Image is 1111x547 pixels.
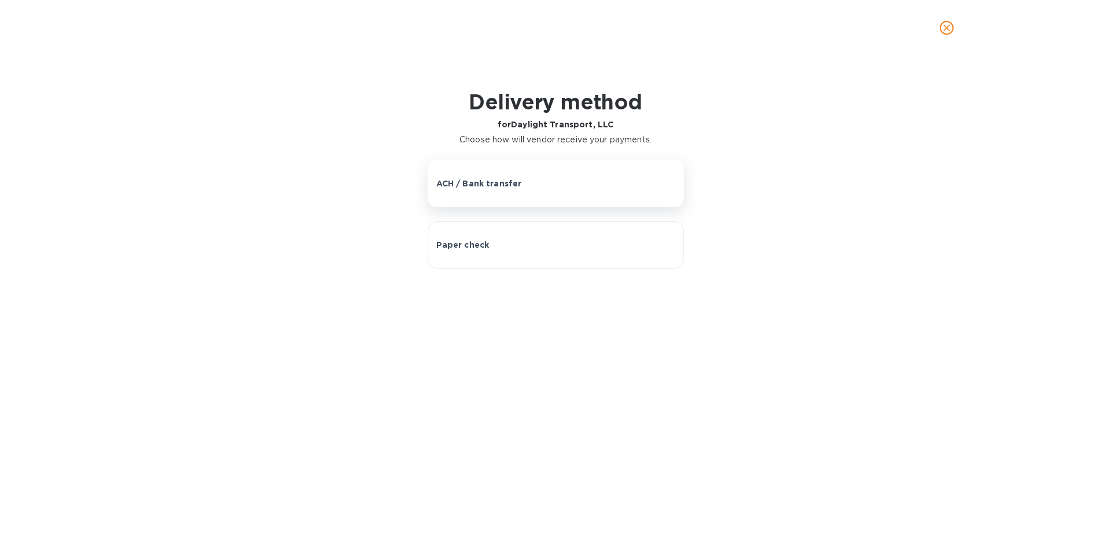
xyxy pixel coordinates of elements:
[459,134,652,146] p: Choose how will vendor receive your payments.
[436,178,522,189] p: ACH / Bank transfer
[428,221,684,269] button: Paper check
[933,14,961,42] button: close
[459,90,652,114] h1: Delivery method
[436,239,490,251] p: Paper check
[498,120,613,129] b: for Daylight Transport, LLC
[428,160,684,207] button: ACH / Bank transfer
